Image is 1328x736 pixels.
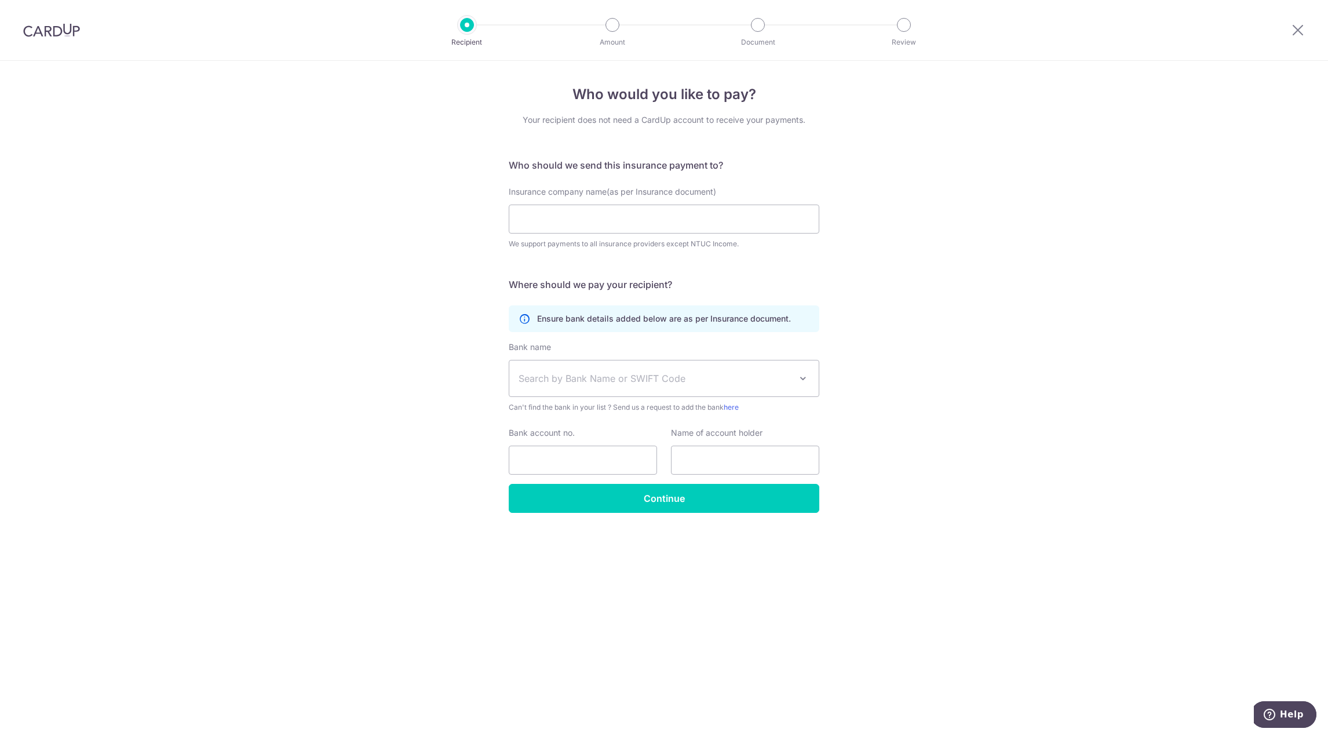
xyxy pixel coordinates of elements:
[509,238,819,250] div: We support payments to all insurance providers except NTUC Income.
[509,187,716,196] span: Insurance company name(as per Insurance document)
[1254,701,1316,730] iframe: Opens a widget where you can find more information
[26,8,50,19] span: Help
[671,427,762,439] label: Name of account holder
[509,484,819,513] input: Continue
[509,158,819,172] h5: Who should we send this insurance payment to?
[23,23,80,37] img: CardUp
[509,84,819,105] h4: Who would you like to pay?
[715,37,801,48] p: Document
[509,278,819,292] h5: Where should we pay your recipient?
[861,37,947,48] p: Review
[509,402,819,413] span: Can't find the bank in your list ? Send us a request to add the bank
[509,114,819,126] div: Your recipient does not need a CardUp account to receive your payments.
[570,37,655,48] p: Amount
[509,341,551,353] label: Bank name
[519,371,791,385] span: Search by Bank Name or SWIFT Code
[724,403,739,411] a: here
[424,37,510,48] p: Recipient
[537,313,791,325] p: Ensure bank details added below are as per Insurance document.
[509,427,575,439] label: Bank account no.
